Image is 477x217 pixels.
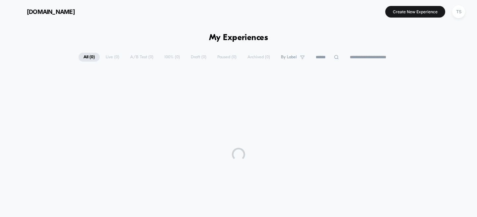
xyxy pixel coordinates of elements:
span: By Label [281,55,297,60]
button: Create New Experience [385,6,445,18]
span: [DOMAIN_NAME] [27,8,75,15]
div: TS [452,5,465,18]
button: TS [450,5,467,19]
h1: My Experiences [209,33,268,43]
button: [DOMAIN_NAME] [10,6,77,17]
span: All ( 0 ) [79,53,100,62]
